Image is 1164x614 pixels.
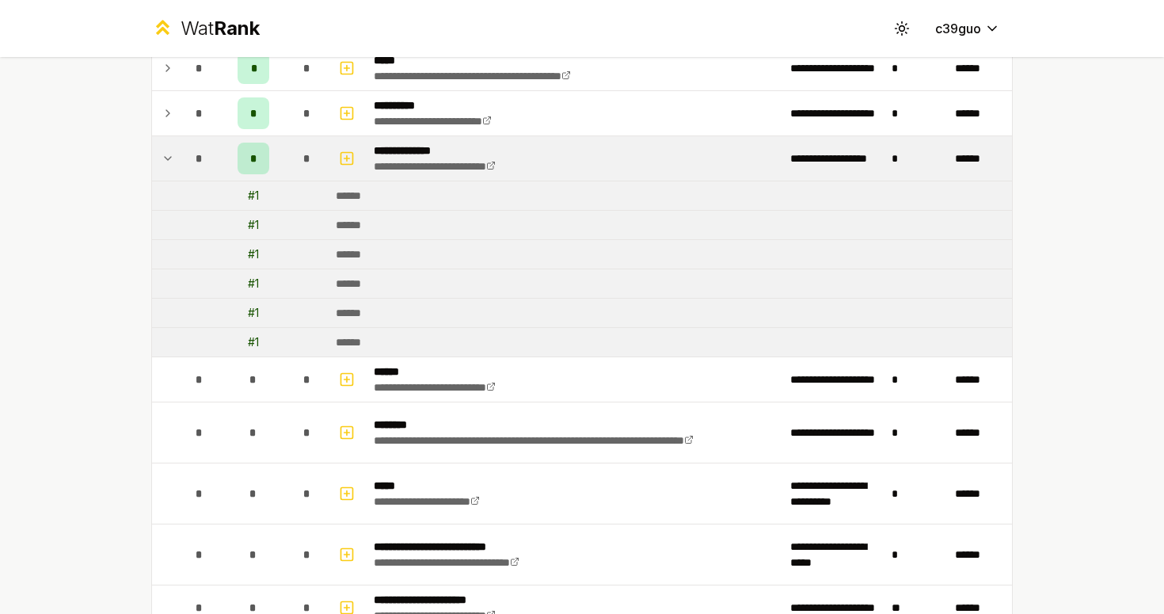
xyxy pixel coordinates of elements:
span: c39guo [935,19,981,38]
button: c39guo [922,14,1013,43]
div: # 1 [248,188,259,204]
span: Rank [214,17,260,40]
div: # 1 [248,217,259,233]
div: # 1 [248,334,259,350]
div: # 1 [248,246,259,262]
a: WatRank [151,16,260,41]
div: # 1 [248,276,259,292]
div: # 1 [248,305,259,321]
div: Wat [181,16,260,41]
